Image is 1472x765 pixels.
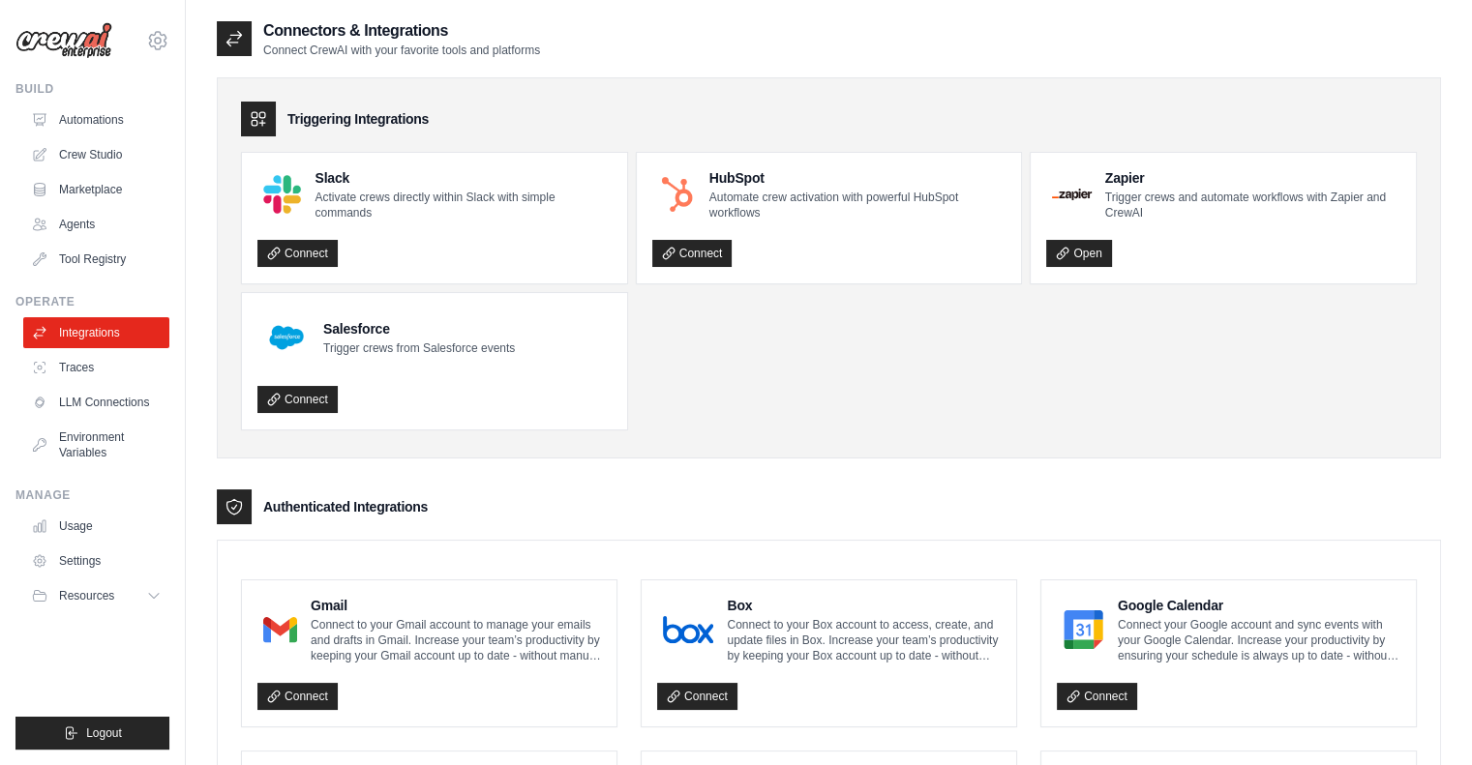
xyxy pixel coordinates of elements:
[15,717,169,750] button: Logout
[15,487,169,503] div: Manage
[1046,240,1111,267] a: Open
[257,240,338,267] a: Connect
[287,109,429,129] h3: Triggering Integrations
[315,168,611,188] h4: Slack
[658,175,696,213] img: HubSpot Logo
[263,497,428,516] h3: Authenticated Integrations
[263,175,301,213] img: Slack Logo
[23,580,169,611] button: Resources
[663,610,713,649] img: Box Logo
[15,81,169,97] div: Build
[23,511,169,542] a: Usage
[263,610,297,649] img: Gmail Logo
[315,190,611,221] p: Activate crews directly within Slack with simple commands
[1105,190,1400,221] p: Trigger crews and automate workflows with Zapier and CrewAI
[311,617,601,663] p: Connect to your Gmail account to manage your emails and drafts in Gmail. Increase your team’s pro...
[727,617,1001,663] p: Connect to your Box account to access, create, and update files in Box. Increase your team’s prod...
[1118,617,1400,663] p: Connect your Google account and sync events with your Google Calendar. Increase your productivity...
[257,683,338,710] a: Connect
[263,43,540,58] p: Connect CrewAI with your favorite tools and platforms
[23,209,169,240] a: Agents
[23,387,169,418] a: LLM Connections
[23,352,169,383] a: Traces
[23,317,169,348] a: Integrations
[323,319,515,338] h4: Salesforce
[311,596,601,615] h4: Gmail
[23,422,169,468] a: Environment Variables
[23,174,169,205] a: Marketplace
[652,240,733,267] a: Connect
[59,588,114,603] span: Resources
[263,314,310,361] img: Salesforce Logo
[15,22,112,59] img: Logo
[709,190,1006,221] p: Automate crew activation with powerful HubSpot workflows
[1057,683,1137,710] a: Connect
[86,725,122,741] span: Logout
[657,683,737,710] a: Connect
[1118,596,1400,615] h4: Google Calendar
[709,168,1006,188] h4: HubSpot
[727,596,1001,615] h4: Box
[257,386,338,413] a: Connect
[15,294,169,309] div: Operate
[1052,189,1091,200] img: Zapier Logo
[1063,610,1104,649] img: Google Calendar Logo
[23,545,169,576] a: Settings
[1105,168,1400,188] h4: Zapier
[23,244,169,275] a: Tool Registry
[323,340,515,356] p: Trigger crews from Salesforce events
[263,19,540,43] h2: Connectors & Integrations
[23,139,169,170] a: Crew Studio
[23,104,169,135] a: Automations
